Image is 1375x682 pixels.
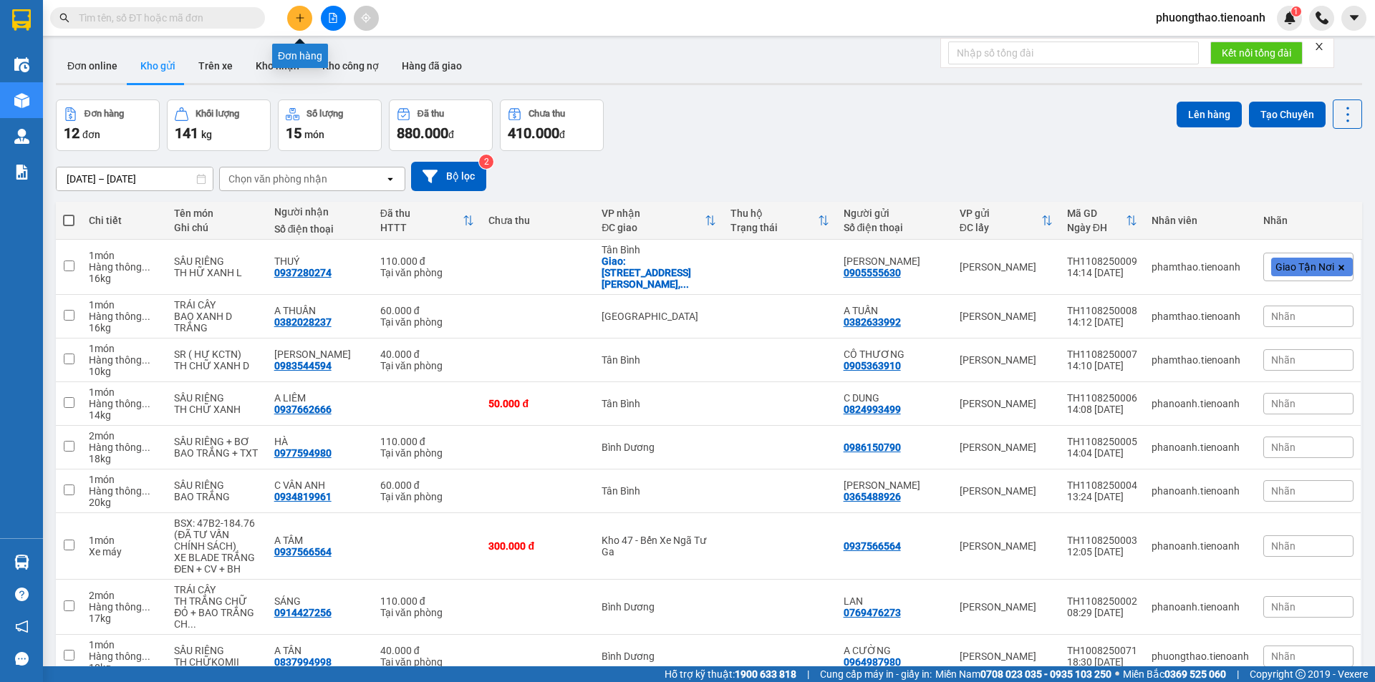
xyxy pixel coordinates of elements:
div: 0914427256 [274,607,332,618]
div: 110.000 đ [380,255,475,267]
div: TH1108250006 [1067,392,1137,404]
div: Tân Bình [602,244,715,255]
strong: 0708 023 035 - 0935 103 250 [980,668,1111,680]
div: Hàng thông thường [89,651,160,662]
div: 0937566564 [844,540,901,552]
span: close [1314,42,1324,52]
div: HTTT [380,222,463,233]
span: | [807,666,809,682]
th: Toggle SortBy [1060,202,1144,240]
div: SẦU RIÊNG + BƠ [174,436,259,447]
div: 0986150790 [844,442,901,453]
span: Nhãn [1271,354,1296,366]
div: 110.000 đ [380,595,475,607]
div: 18 kg [89,453,160,464]
div: [PERSON_NAME] [960,442,1053,453]
div: HÀ [274,436,366,447]
div: Chưa thu [488,215,587,226]
div: phamthao.tienoanh [1152,311,1249,322]
div: 0934819961 [274,491,332,502]
input: Nhập số tổng đài [948,42,1199,64]
div: 1 món [89,386,160,398]
div: SR ( HƯ KCTN) [174,349,259,360]
div: Chưa thu [529,109,565,119]
div: Tân Bình [602,485,715,497]
span: Nhãn [1271,311,1296,322]
div: 16 kg [89,273,160,284]
div: XE BLADE TRẮNG ĐEN + CV + BH [174,552,259,575]
div: 0365488926 [844,491,901,502]
div: C VÂN [274,349,366,360]
div: C LÊ [844,255,945,267]
th: Toggle SortBy [594,202,723,240]
span: copyright [1296,669,1306,679]
div: Tại văn phòng [380,316,475,328]
button: file-add [321,6,346,31]
div: 10 kg [89,366,160,377]
div: 1 món [89,343,160,354]
span: search [59,13,69,23]
div: CÔ THƯƠNG [844,349,945,360]
div: BAO XANH D TRẮNG [174,311,259,333]
div: phanoanh.tienoanh [1152,485,1249,497]
div: Trạng thái [730,222,818,233]
div: 0937280274 [274,267,332,278]
div: C DUNG [844,392,945,404]
div: TH1108250003 [1067,535,1137,546]
strong: 1900 633 818 [735,668,796,680]
span: món [304,129,324,140]
span: kg [201,129,212,140]
div: 2 món [89,590,160,601]
div: TH1108250002 [1067,595,1137,607]
span: Nhãn [1271,485,1296,497]
div: Người nhận [274,206,366,218]
div: 10 kg [89,662,160,673]
div: [PERSON_NAME] [960,485,1053,497]
span: ... [680,278,689,290]
div: C VÂN [844,479,945,491]
div: [PERSON_NAME] [960,354,1053,366]
div: 0964987980 [844,656,901,668]
div: Ghi chú [174,222,259,233]
div: 300.000 đ [488,540,587,552]
button: Kho công nợ [311,49,390,83]
div: SÁNG [274,595,366,607]
svg: open [385,173,396,185]
div: TH1108250005 [1067,436,1137,447]
div: TH CHỮ XANH [174,404,259,415]
button: Lên hàng [1177,102,1242,127]
span: plus [295,13,305,23]
span: notification [15,620,29,633]
span: ... [142,601,150,613]
div: Người gửi [844,208,945,219]
div: BAO TRẮNG + TXT [174,447,259,459]
div: Tại văn phòng [380,491,475,502]
span: question-circle [15,588,29,601]
div: 13:24 [DATE] [1067,491,1137,502]
div: 0937566564 [274,546,332,557]
div: TRÁI CÂY [174,299,259,311]
span: ... [188,618,196,630]
span: 410.000 [508,125,559,142]
div: Ngày ĐH [1067,222,1126,233]
button: Kết nối tổng đài [1210,42,1303,64]
div: phanoanh.tienoanh [1152,442,1249,453]
span: message [15,652,29,666]
img: warehouse-icon [14,129,29,144]
div: 08:29 [DATE] [1067,607,1137,618]
div: Giao: 10 Đường Phan Huy Ích, Phường 15, Tân Bình, Hồ Chí Minh [602,255,715,290]
div: 50.000 đ [488,398,587,409]
strong: 0369 525 060 [1164,668,1226,680]
div: SẦU RIÊNG [174,479,259,491]
div: 110.000 đ [380,436,475,447]
div: [GEOGRAPHIC_DATA] [602,311,715,322]
input: Tìm tên, số ĐT hoặc mã đơn [79,10,248,26]
span: Giao Tận Nơi [1275,260,1334,273]
img: warehouse-icon [14,555,29,570]
span: ... [142,651,150,662]
div: 0937662666 [274,404,332,415]
div: phanoanh.tienoanh [1152,398,1249,409]
button: Bộ lọc [411,162,486,191]
div: 40.000 đ [380,349,475,360]
div: phamthao.tienoanh [1152,261,1249,273]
